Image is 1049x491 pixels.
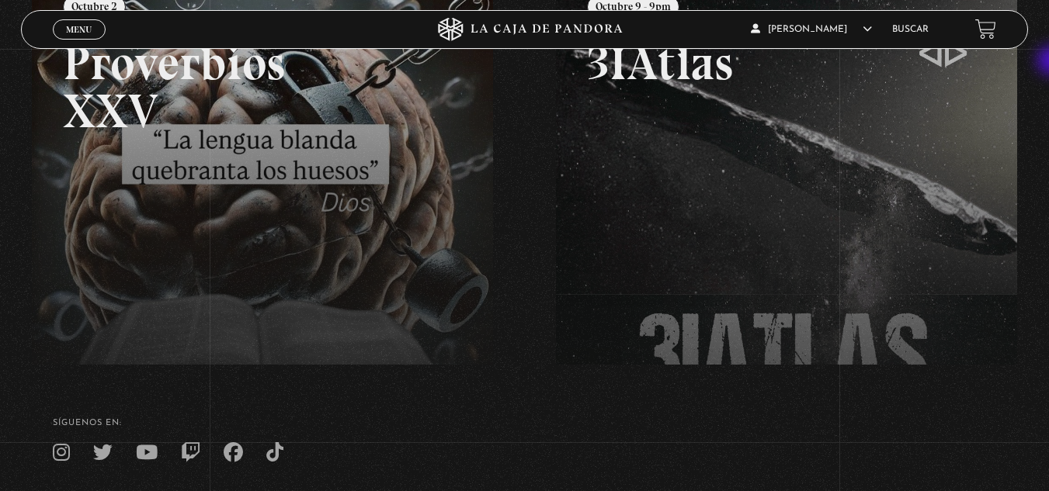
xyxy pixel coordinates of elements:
span: Cerrar [61,37,97,48]
a: Buscar [892,25,929,34]
a: View your shopping cart [975,19,996,40]
h4: SÍguenos en: [53,419,997,427]
span: Menu [66,25,92,34]
span: [PERSON_NAME] [751,25,872,34]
